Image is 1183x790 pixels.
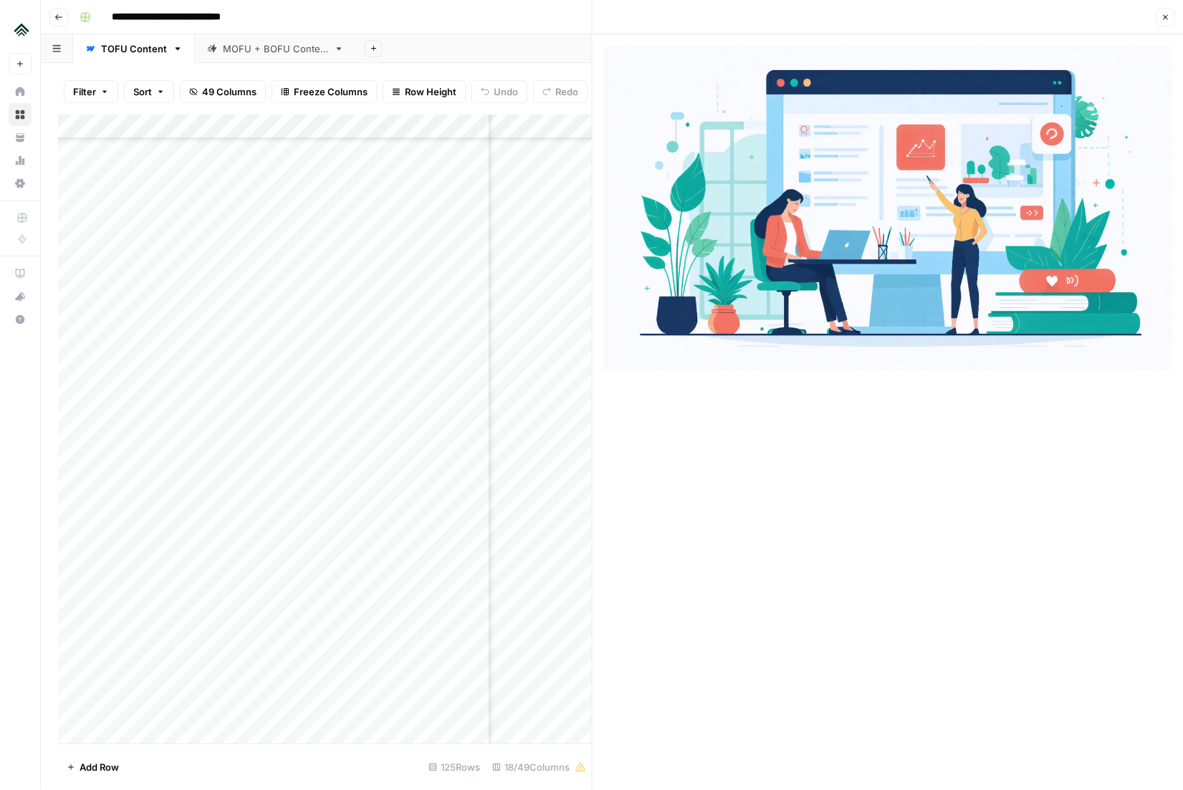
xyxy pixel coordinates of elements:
a: MOFU + BOFU Content [195,34,356,63]
span: Row Height [405,85,456,99]
button: Add Row [58,756,128,779]
button: Help + Support [9,308,32,331]
a: Your Data [9,126,32,149]
button: Sort [124,80,174,103]
div: 18/49 Columns [487,756,592,779]
a: Browse [9,103,32,126]
span: Freeze Columns [294,85,368,99]
span: Redo [555,85,578,99]
button: Workspace: Uplisting [9,11,32,47]
img: Uplisting Logo [9,16,34,42]
a: Home [9,80,32,103]
button: What's new? [9,285,32,308]
button: Undo [471,80,527,103]
button: 49 Columns [180,80,266,103]
div: TOFU Content [101,42,167,56]
button: Filter [64,80,118,103]
div: 125 Rows [423,756,487,779]
button: Freeze Columns [272,80,377,103]
div: What's new? [9,286,31,307]
button: Row Height [383,80,466,103]
span: Add Row [80,760,119,774]
a: TOFU Content [73,34,195,63]
a: Settings [9,172,32,195]
span: Filter [73,85,96,99]
button: Redo [533,80,588,103]
a: AirOps Academy [9,262,32,285]
img: Row/Cell [604,46,1172,370]
div: MOFU + BOFU Content [223,42,328,56]
span: Sort [133,85,152,99]
span: Undo [494,85,518,99]
a: Usage [9,149,32,172]
span: 49 Columns [202,85,257,99]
